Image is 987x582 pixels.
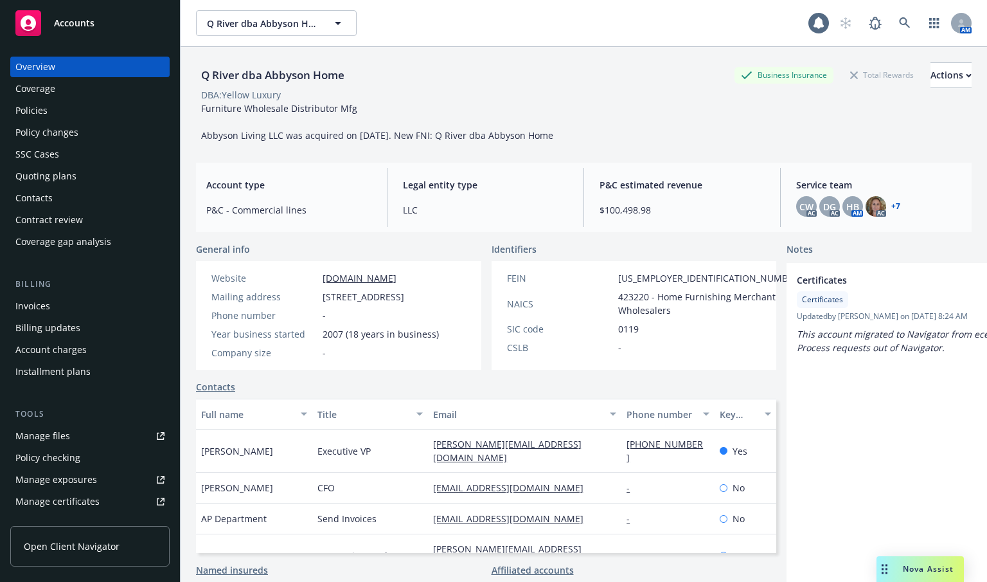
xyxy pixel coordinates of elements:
[10,469,170,490] a: Manage exposures
[15,78,55,99] div: Coverage
[211,346,317,359] div: Company size
[211,309,317,322] div: Phone number
[211,271,317,285] div: Website
[211,327,317,341] div: Year business started
[930,62,972,88] button: Actions
[876,556,893,582] div: Drag to move
[15,296,50,316] div: Invoices
[15,361,91,382] div: Installment plans
[15,166,76,186] div: Quoting plans
[15,210,83,230] div: Contract review
[797,273,987,287] span: Certificates
[618,322,639,336] span: 0119
[844,67,920,83] div: Total Rewards
[891,203,900,210] a: +7
[433,513,594,525] a: [EMAIL_ADDRESS][DOMAIN_NAME]
[24,540,120,553] span: Open Client Navigator
[10,166,170,186] a: Quoting plans
[201,88,281,102] div: DBA: Yellow Luxury
[433,543,582,568] a: [PERSON_NAME][EMAIL_ADDRESS][DOMAIN_NAME]
[10,408,170,421] div: Tools
[15,426,70,446] div: Manage files
[196,399,312,430] button: Full name
[903,563,954,574] span: Nova Assist
[621,399,714,430] button: Phone number
[627,408,695,421] div: Phone number
[10,122,170,143] a: Policy changes
[433,482,594,494] a: [EMAIL_ADDRESS][DOMAIN_NAME]
[796,178,961,192] span: Service team
[10,144,170,165] a: SSC Cases
[196,242,250,256] span: General info
[15,188,53,208] div: Contacts
[323,309,326,322] span: -
[317,549,400,563] span: Accounting Analyst
[892,10,918,36] a: Search
[15,144,59,165] div: SSC Cases
[428,399,621,430] button: Email
[323,290,404,304] span: [STREET_ADDRESS]
[734,67,833,83] div: Business Insurance
[10,278,170,291] div: Billing
[802,294,843,305] span: Certificates
[627,438,703,464] a: [PHONE_NUMBER]
[15,469,97,490] div: Manage exposures
[196,67,350,84] div: Q River dba Abbyson Home
[600,178,765,192] span: P&C estimated revenue
[201,512,267,525] span: AP Department
[54,18,94,28] span: Accounts
[10,57,170,77] a: Overview
[433,438,582,464] a: [PERSON_NAME][EMAIL_ADDRESS][DOMAIN_NAME]
[627,482,640,494] a: -
[317,481,335,495] span: CFO
[196,380,235,394] a: Contacts
[15,491,100,512] div: Manage certificates
[507,271,613,285] div: FEIN
[866,196,886,217] img: photo
[876,556,964,582] button: Nova Assist
[317,512,377,525] span: Send Invoices
[10,448,170,468] a: Policy checking
[15,57,55,77] div: Overview
[323,327,439,341] span: 2007 (18 years in business)
[921,10,947,36] a: Switch app
[206,203,371,217] span: P&C - Commercial lines
[618,341,621,354] span: -
[618,271,802,285] span: [US_EMPLOYER_IDENTIFICATION_NUMBER]
[833,10,858,36] a: Start snowing
[720,408,757,421] div: Key contact
[10,5,170,41] a: Accounts
[196,563,268,577] a: Named insureds
[323,346,326,359] span: -
[15,232,111,252] div: Coverage gap analysis
[201,481,273,495] span: [PERSON_NAME]
[10,361,170,382] a: Installment plans
[733,549,745,563] span: No
[317,444,371,458] span: Executive VP
[715,399,776,430] button: Key contact
[323,272,396,284] a: [DOMAIN_NAME]
[10,232,170,252] a: Coverage gap analysis
[10,78,170,99] a: Coverage
[10,513,170,534] a: Manage claims
[10,426,170,446] a: Manage files
[492,563,574,577] a: Affiliated accounts
[15,100,48,121] div: Policies
[733,444,747,458] span: Yes
[15,513,80,534] div: Manage claims
[10,188,170,208] a: Contacts
[862,10,888,36] a: Report a Bug
[15,318,80,338] div: Billing updates
[733,512,745,525] span: No
[403,178,568,192] span: Legal entity type
[15,122,78,143] div: Policy changes
[201,408,293,421] div: Full name
[10,318,170,338] a: Billing updates
[317,408,409,421] div: Title
[433,408,602,421] div: Email
[312,399,429,430] button: Title
[787,242,813,258] span: Notes
[201,549,273,563] span: [PERSON_NAME]
[403,203,568,217] span: LLC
